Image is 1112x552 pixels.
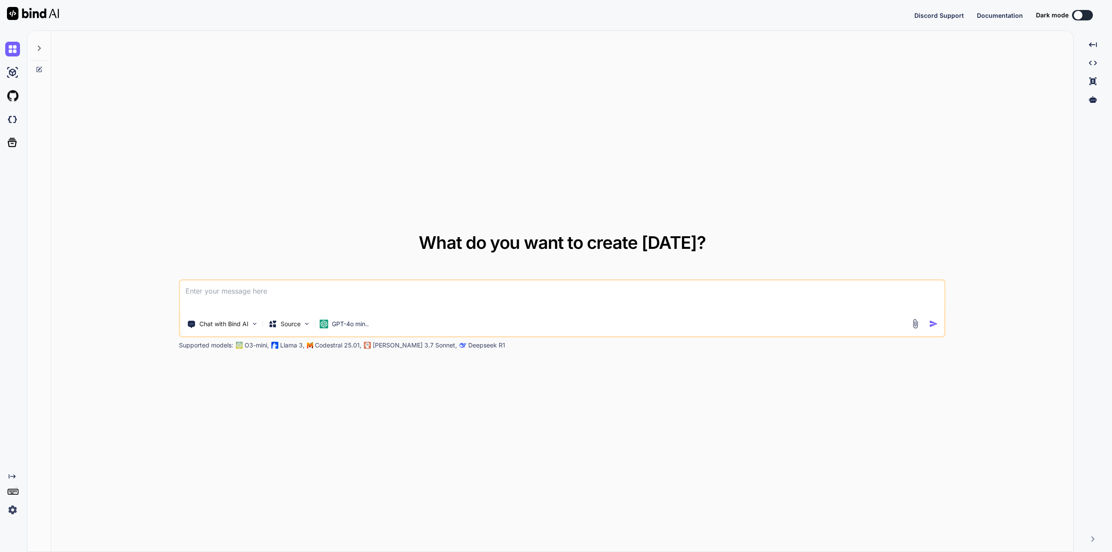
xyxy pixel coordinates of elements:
[303,320,311,327] img: Pick Models
[179,341,233,350] p: Supported models:
[910,319,920,329] img: attachment
[280,341,304,350] p: Llama 3,
[5,42,20,56] img: chat
[364,342,371,349] img: claude
[419,232,706,253] span: What do you want to create [DATE]?
[320,320,328,328] img: GPT-4o mini
[199,320,248,328] p: Chat with Bind AI
[977,11,1023,20] button: Documentation
[315,341,361,350] p: Codestral 25.01,
[5,89,20,103] img: githubLight
[245,341,269,350] p: O3-mini,
[5,65,20,80] img: ai-studio
[373,341,457,350] p: [PERSON_NAME] 3.7 Sonnet,
[281,320,301,328] p: Source
[977,12,1023,19] span: Documentation
[307,342,313,348] img: Mistral-AI
[7,7,59,20] img: Bind AI
[1036,11,1069,20] span: Dark mode
[914,12,964,19] span: Discord Support
[236,342,243,349] img: GPT-4
[251,320,258,327] img: Pick Tools
[929,319,938,328] img: icon
[332,320,369,328] p: GPT-4o min..
[5,112,20,127] img: darkCloudIdeIcon
[468,341,505,350] p: Deepseek R1
[460,342,467,349] img: claude
[271,342,278,349] img: Llama2
[5,502,20,517] img: settings
[914,11,964,20] button: Discord Support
